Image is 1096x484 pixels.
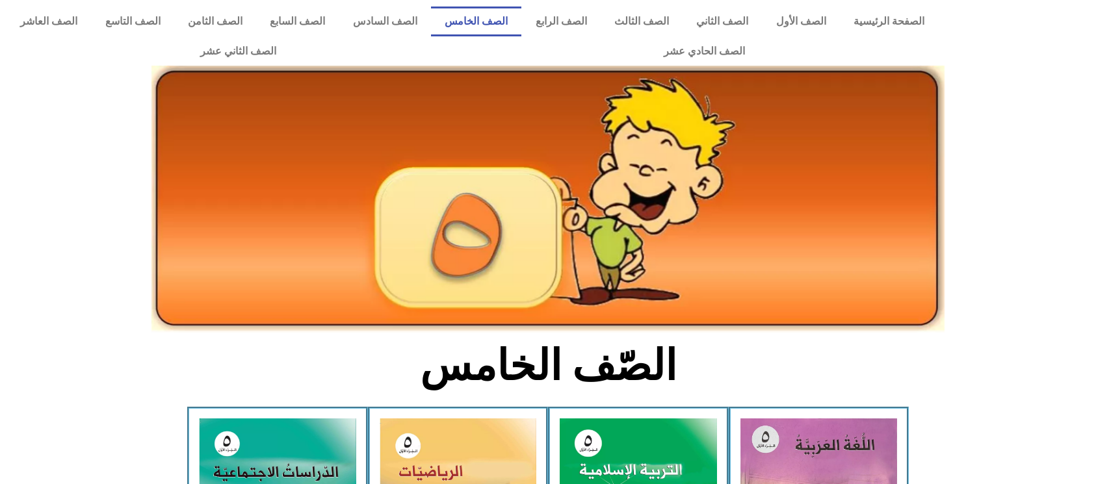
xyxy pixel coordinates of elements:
[256,6,339,36] a: الصف السابع
[840,6,938,36] a: الصفحة الرئيسية
[339,6,431,36] a: الصف السادس
[763,6,840,36] a: الصف الأول
[683,6,762,36] a: الصف الثاني
[91,6,174,36] a: الصف التاسع
[333,340,763,391] h2: الصّف الخامس
[7,36,470,66] a: الصف الثاني عشر
[521,6,600,36] a: الصف الرابع
[431,6,521,36] a: الصف الخامس
[7,6,91,36] a: الصف العاشر
[470,36,939,66] a: الصف الحادي عشر
[174,6,256,36] a: الصف الثامن
[601,6,683,36] a: الصف الثالث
